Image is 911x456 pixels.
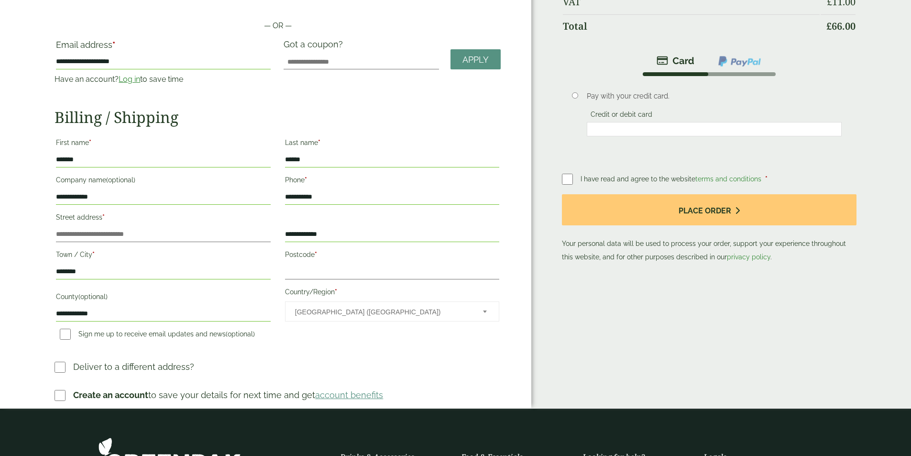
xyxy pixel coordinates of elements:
span: (optional) [78,293,108,300]
p: to save your details for next time and get [73,389,383,401]
span: Apply [462,55,489,65]
label: Email address [56,41,270,54]
label: County [56,290,270,306]
span: Country/Region [285,301,499,322]
label: Street address [56,211,270,227]
label: Sign me up to receive email updates and news [56,330,259,341]
label: Country/Region [285,285,499,301]
abbr: required [335,288,337,296]
img: ppcp-gateway.png [717,55,762,67]
a: Log in [119,75,140,84]
a: account benefits [315,390,383,400]
span: United Kingdom (UK) [295,302,470,322]
label: Last name [285,136,499,152]
p: Deliver to a different address? [73,360,194,373]
button: Place order [562,194,856,225]
abbr: required [89,139,91,146]
a: terms and conditions [695,175,761,183]
label: Town / City [56,248,270,264]
strong: Create an account [73,390,148,400]
abbr: required [305,176,307,184]
p: — OR — [55,20,501,32]
p: Pay with your credit card. [587,91,842,101]
p: Your personal data will be used to process your order, support your experience throughout this we... [562,194,856,264]
a: Apply [450,49,501,70]
label: Got a coupon? [284,39,347,54]
abbr: required [318,139,320,146]
abbr: required [315,251,317,258]
img: stripe.png [657,55,694,67]
th: Total [563,14,819,38]
label: Company name [56,173,270,189]
label: Postcode [285,248,499,264]
span: (optional) [226,330,255,338]
abbr: required [92,251,95,258]
span: I have read and agree to the website [581,175,763,183]
label: First name [56,136,270,152]
iframe: Secure card payment input frame [590,125,839,133]
span: (optional) [106,176,135,184]
label: Credit or debit card [587,111,656,121]
h2: Billing / Shipping [55,108,501,126]
bdi: 66.00 [826,20,856,33]
abbr: required [102,213,105,221]
label: Phone [285,173,499,189]
abbr: required [765,175,768,183]
input: Sign me up to receive email updates and news(optional) [60,329,71,340]
abbr: required [112,40,115,50]
p: Have an account? to save time [55,74,272,85]
span: £ [826,20,832,33]
a: privacy policy [727,253,770,261]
